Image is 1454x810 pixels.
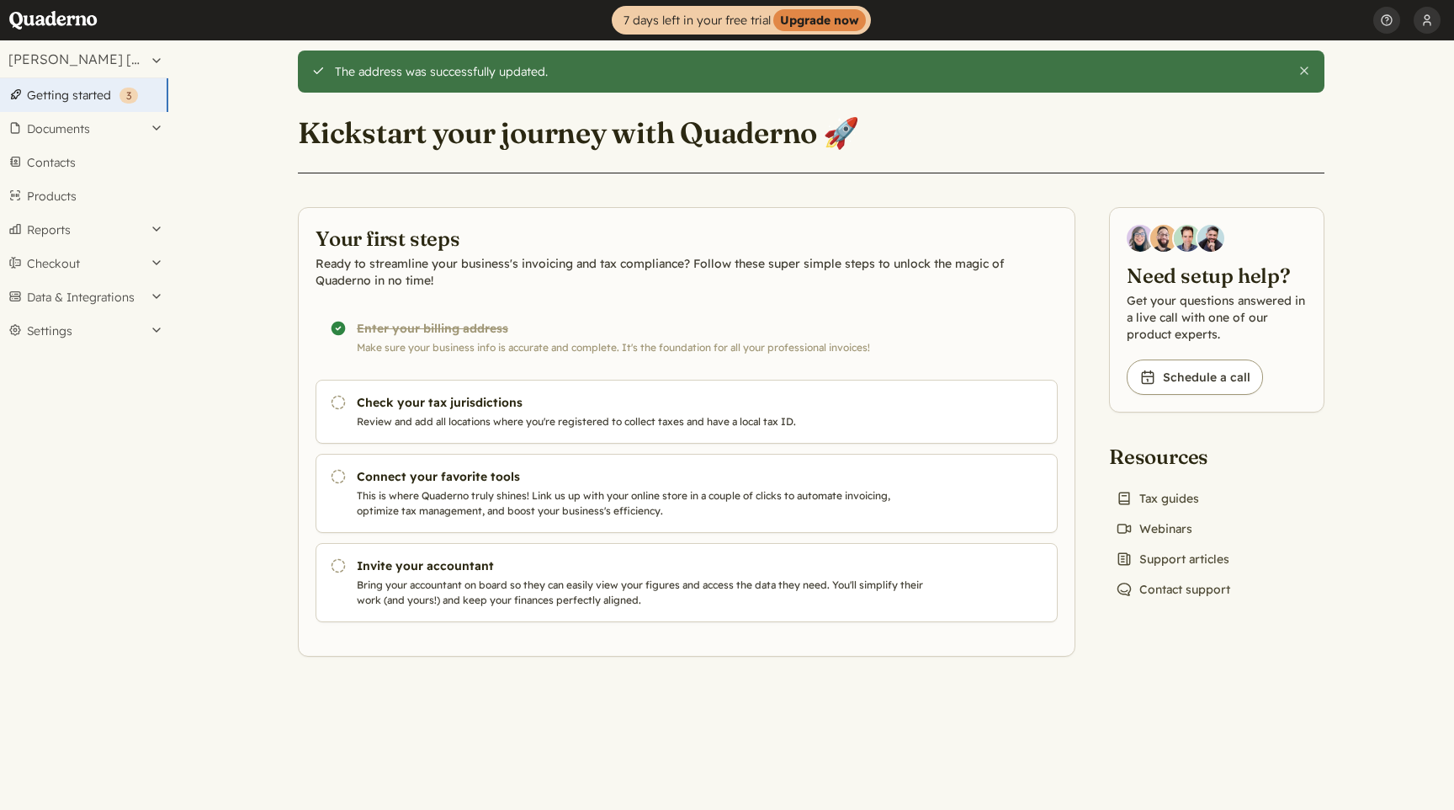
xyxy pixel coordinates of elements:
[1127,292,1307,343] p: Get your questions answered in a live call with one of our product experts.
[1127,360,1263,395] a: Schedule a call
[316,255,1058,289] p: Ready to streamline your business's invoicing and tax compliance? Follow these super simple steps...
[1109,443,1237,470] h2: Resources
[1297,64,1311,77] button: Close this alert
[316,454,1058,533] a: Connect your favorite tools This is where Quaderno truly shines! Link us up with your online stor...
[1174,225,1201,252] img: Ivo Oltmans, Business Developer at Quaderno
[357,488,931,519] p: This is where Quaderno truly shines! Link us up with your online store in a couple of clicks to a...
[357,414,931,429] p: Review and add all locations where you're registered to collect taxes and have a local tax ID.
[1109,547,1236,571] a: Support articles
[1109,578,1237,601] a: Contact support
[316,380,1058,444] a: Check your tax jurisdictions Review and add all locations where you're registered to collect taxe...
[298,115,859,152] h1: Kickstart your journey with Quaderno 🚀
[357,468,931,485] h3: Connect your favorite tools
[1127,262,1307,289] h2: Need setup help?
[316,225,1058,252] h2: Your first steps
[335,64,1285,79] div: The address was successfully updated.
[1197,225,1224,252] img: Javier Rubio, DevRel at Quaderno
[316,543,1058,622] a: Invite your accountant Bring your accountant on board so they can easily view your figures and ac...
[1109,487,1206,510] a: Tax guides
[126,89,131,102] span: 3
[773,9,866,31] strong: Upgrade now
[1109,517,1199,541] a: Webinars
[357,578,931,608] p: Bring your accountant on board so they can easily view your figures and access the data they need...
[1127,225,1154,252] img: Diana Carrasco, Account Executive at Quaderno
[357,557,931,574] h3: Invite your accountant
[357,394,931,411] h3: Check your tax jurisdictions
[612,6,871,35] a: 7 days left in your free trialUpgrade now
[1150,225,1177,252] img: Jairo Fumero, Account Executive at Quaderno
